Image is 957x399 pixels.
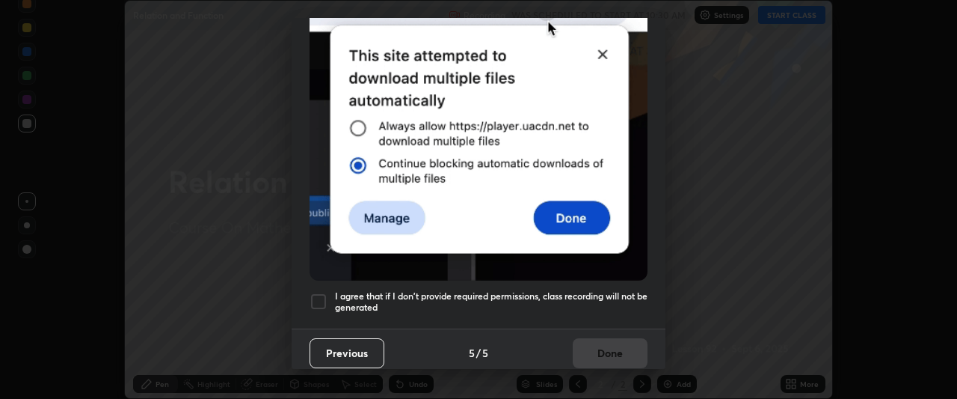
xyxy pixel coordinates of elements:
h5: I agree that if I don't provide required permissions, class recording will not be generated [335,290,647,314]
button: Previous [310,338,384,368]
h4: / [476,345,481,361]
h4: 5 [469,345,475,361]
h4: 5 [482,345,488,361]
